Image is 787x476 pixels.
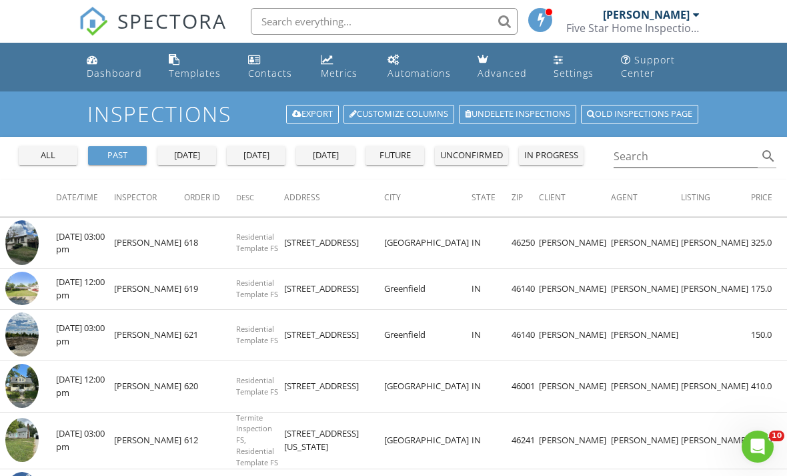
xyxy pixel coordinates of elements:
[365,146,424,165] button: future
[769,431,784,441] span: 10
[296,146,355,165] button: [DATE]
[5,272,39,305] img: streetview
[621,53,675,79] div: Support Center
[243,48,305,86] a: Contacts
[184,180,236,217] th: Order ID: Not sorted.
[5,312,39,357] img: 9359542%2Fcover_photos%2F5zVjegIS71wvzpclhayw%2Fsmall.9359542-1756234736696
[548,48,605,86] a: Settings
[581,105,698,124] a: Old inspections page
[512,361,539,412] td: 46001
[681,269,751,310] td: [PERSON_NAME]
[163,149,211,162] div: [DATE]
[248,67,292,79] div: Contacts
[184,218,236,269] td: 618
[472,192,496,203] span: State
[478,67,527,79] div: Advanced
[611,192,638,203] span: Agent
[56,309,114,361] td: [DATE] 03:00 pm
[435,146,508,165] button: unconfirmed
[284,218,384,269] td: [STREET_ADDRESS]
[524,149,578,162] div: in progress
[472,361,512,412] td: IN
[5,418,39,463] img: 9292078%2Fcover_photos%2FFNadS6mEg9QddF7laQop%2Fsmall.9292078-1756147922435
[184,192,220,203] span: Order ID
[284,269,384,310] td: [STREET_ADDRESS]
[232,149,280,162] div: [DATE]
[236,180,284,217] th: Desc: Not sorted.
[184,361,236,412] td: 620
[760,148,776,164] i: search
[24,149,72,162] div: all
[56,361,114,412] td: [DATE] 12:00 pm
[539,180,611,217] th: Client: Not sorted.
[681,192,710,203] span: Listing
[56,180,114,217] th: Date/Time: Not sorted.
[384,361,472,412] td: [GEOGRAPHIC_DATA]
[114,412,184,469] td: [PERSON_NAME]
[603,8,690,21] div: [PERSON_NAME]
[114,180,184,217] th: Inspector: Not sorted.
[440,149,503,162] div: unconfirmed
[315,48,371,86] a: Metrics
[539,192,566,203] span: Client
[343,105,454,124] a: Customize Columns
[382,48,461,86] a: Automations (Basic)
[742,431,774,463] iframe: Intercom live chat
[384,180,472,217] th: City: Not sorted.
[519,146,584,165] button: in progress
[387,67,451,79] div: Automations
[681,218,751,269] td: [PERSON_NAME]
[236,375,278,397] span: Residential Template FS
[236,278,278,299] span: Residential Template FS
[286,105,339,124] a: Export
[56,269,114,310] td: [DATE] 12:00 pm
[616,48,706,86] a: Support Center
[472,180,512,217] th: State: Not sorted.
[284,361,384,412] td: [STREET_ADDRESS]
[611,412,681,469] td: [PERSON_NAME]
[459,105,576,124] a: Undelete inspections
[114,192,157,203] span: Inspector
[512,218,539,269] td: 46250
[681,361,751,412] td: [PERSON_NAME]
[539,269,611,310] td: [PERSON_NAME]
[472,218,512,269] td: IN
[163,48,232,86] a: Templates
[614,146,758,168] input: Search
[512,269,539,310] td: 46140
[114,269,184,310] td: [PERSON_NAME]
[236,324,278,345] span: Residential Template FS
[539,412,611,469] td: [PERSON_NAME]
[472,48,538,86] a: Advanced
[566,21,700,35] div: Five Star Home Inspections
[87,102,700,126] h1: Inspections
[284,180,384,217] th: Address: Not sorted.
[512,180,539,217] th: Zip: Not sorted.
[236,232,278,253] span: Residential Template FS
[611,180,681,217] th: Agent: Not sorted.
[251,8,518,35] input: Search everything...
[384,218,472,269] td: [GEOGRAPHIC_DATA]
[539,218,611,269] td: [PERSON_NAME]
[611,269,681,310] td: [PERSON_NAME]
[114,218,184,269] td: [PERSON_NAME]
[56,218,114,269] td: [DATE] 03:00 pm
[611,309,681,361] td: [PERSON_NAME]
[284,192,320,203] span: Address
[157,146,216,165] button: [DATE]
[79,18,227,46] a: SPECTORA
[512,309,539,361] td: 46140
[184,269,236,310] td: 619
[371,149,419,162] div: future
[5,364,39,409] img: 9356223%2Fcover_photos%2FJ6Bj3FttKMeHgcCCsX3K%2Fsmall.9356223-1756223223873
[472,309,512,361] td: IN
[472,412,512,469] td: IN
[5,220,39,265] img: 9355815%2Fcover_photos%2F8dsajqUoBOGrYHRQhVPH%2Fsmall.9355815-1756320210435
[114,309,184,361] td: [PERSON_NAME]
[681,412,751,469] td: [PERSON_NAME]
[681,180,751,217] th: Listing: Not sorted.
[284,412,384,469] td: [STREET_ADDRESS][US_STATE]
[93,149,141,162] div: past
[114,361,184,412] td: [PERSON_NAME]
[227,146,285,165] button: [DATE]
